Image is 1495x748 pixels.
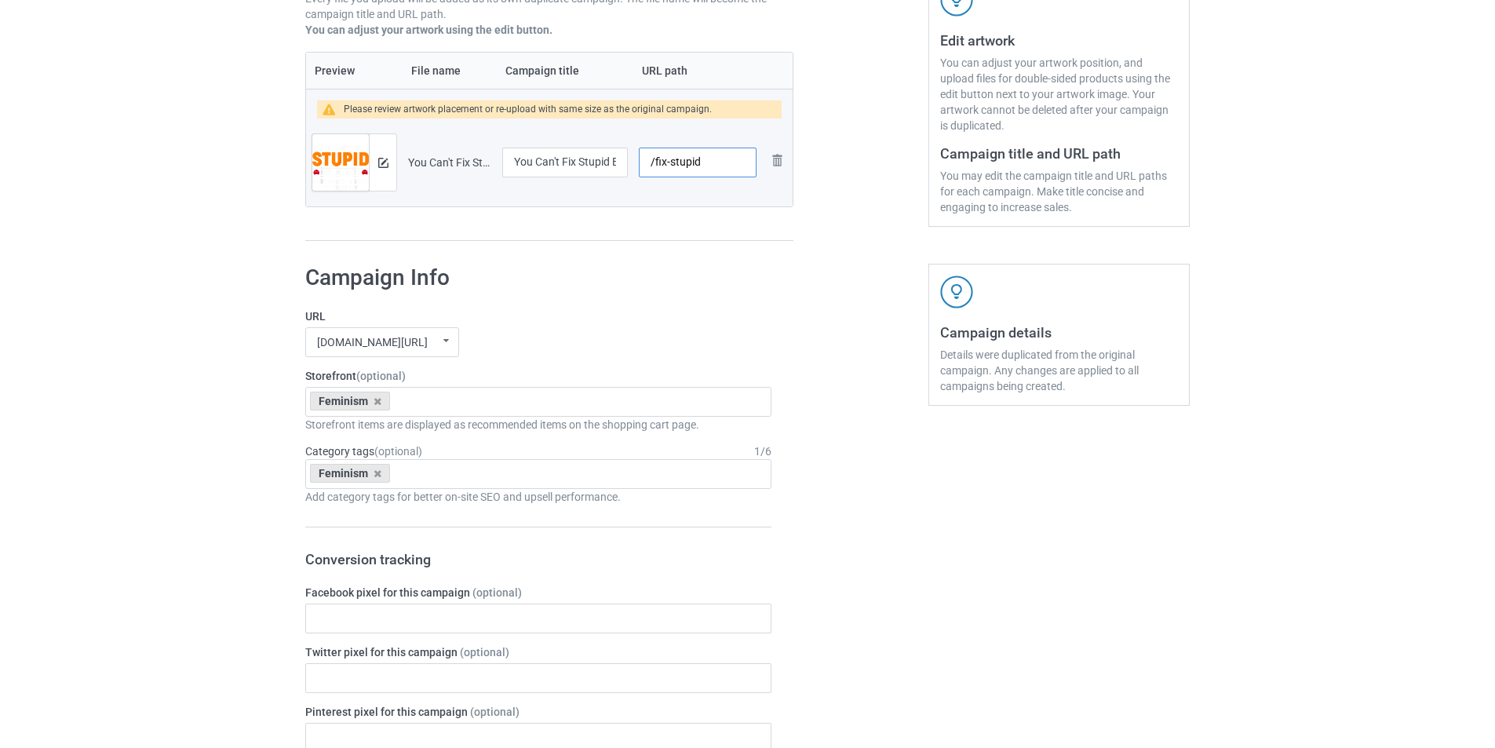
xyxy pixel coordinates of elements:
[378,158,388,168] img: svg+xml;base64,PD94bWwgdmVyc2lvbj0iMS4wIiBlbmNvZGluZz0iVVRGLTgiPz4KPHN2ZyB3aWR0aD0iMTRweCIgaGVpZ2...
[305,704,771,720] label: Pinterest pixel for this campaign
[460,646,509,659] span: (optional)
[305,644,771,660] label: Twitter pixel for this campaign
[305,443,422,459] label: Category tags
[305,489,771,505] div: Add category tags for better on-site SEO and upsell performance.
[403,53,497,89] th: File name
[470,706,520,718] span: (optional)
[940,168,1178,215] div: You may edit the campaign title and URL paths for each campaign. Make title concise and engaging ...
[940,275,973,308] img: svg+xml;base64,PD94bWwgdmVyc2lvbj0iMS4wIiBlbmNvZGluZz0iVVRGLTgiPz4KPHN2ZyB3aWR0aD0iNDJweCIgaGVpZ2...
[940,323,1178,341] h3: Campaign details
[768,151,786,170] img: svg+xml;base64,PD94bWwgdmVyc2lvbj0iMS4wIiBlbmNvZGluZz0iVVRGLTgiPz4KPHN2ZyB3aWR0aD0iMjhweCIgaGVpZ2...
[305,417,771,432] div: Storefront items are displayed as recommended items on the shopping cart page.
[940,55,1178,133] div: You can adjust your artwork position, and upload files for double-sided products using the edit b...
[305,585,771,600] label: Facebook pixel for this campaign
[305,264,771,292] h1: Campaign Info
[323,104,344,115] img: warning
[940,31,1178,49] h3: Edit artwork
[310,392,390,410] div: Feminism
[408,155,491,170] div: You Can't Fix Stupid But The Hats Sure Make It Easy Identify T-Shirt.png
[940,144,1178,162] h3: Campaign title and URL path
[305,24,552,36] b: You can adjust your artwork using the edit button.
[317,337,428,348] div: [DOMAIN_NAME][URL]
[374,445,422,458] span: (optional)
[312,134,369,202] img: original.png
[310,464,390,483] div: Feminism
[344,100,712,119] div: Please review artwork placement or re-upload with same size as the original campaign.
[497,53,633,89] th: Campaign title
[940,347,1178,394] div: Details were duplicated from the original campaign. Any changes are applied to all campaigns bein...
[305,550,771,568] h3: Conversion tracking
[305,308,771,324] label: URL
[472,586,522,599] span: (optional)
[306,53,403,89] th: Preview
[305,368,771,384] label: Storefront
[633,53,762,89] th: URL path
[356,370,406,382] span: (optional)
[754,443,771,459] div: 1 / 6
